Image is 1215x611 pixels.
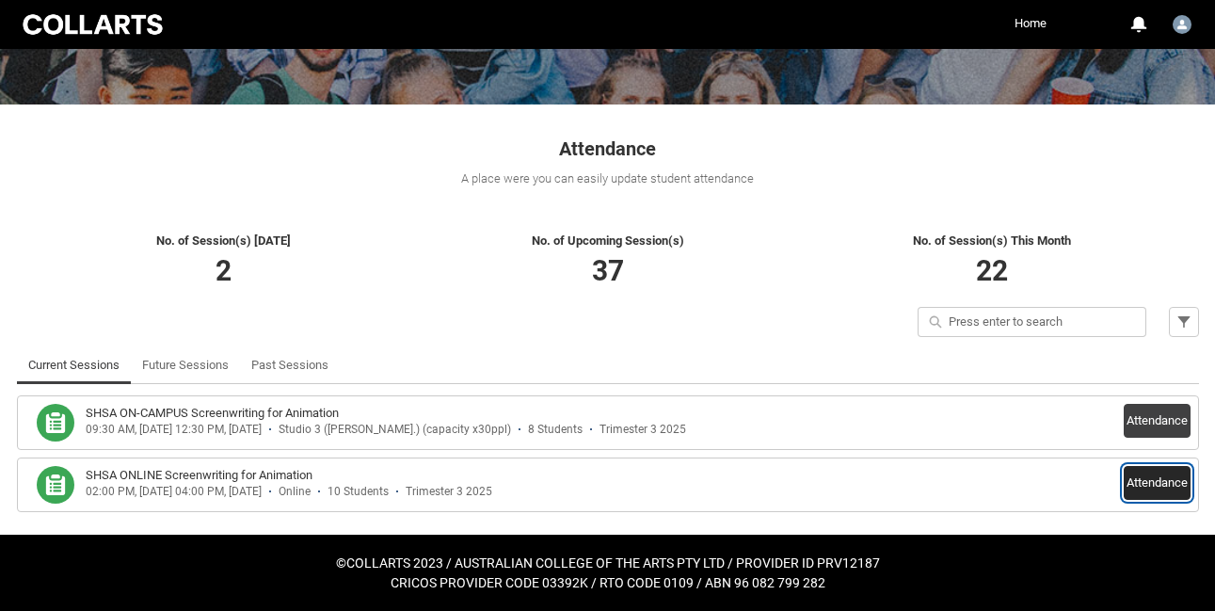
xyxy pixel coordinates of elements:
a: Future Sessions [142,346,229,384]
div: 02:00 PM, [DATE] 04:00 PM, [DATE] [86,485,262,499]
div: Trimester 3 2025 [600,423,686,437]
input: Press enter to search [918,307,1146,337]
div: A place were you can easily update student attendance [17,169,1199,188]
button: Filter [1169,307,1199,337]
span: 2 [216,254,232,287]
li: Future Sessions [131,346,240,384]
span: No. of Session(s) [DATE] [156,233,291,248]
li: Past Sessions [240,346,340,384]
div: 10 Students [328,485,389,499]
button: User Profile Lucy.Coleman [1168,8,1196,38]
button: Attendance [1124,466,1191,500]
div: Studio 3 ([PERSON_NAME].) (capacity x30ppl) [279,423,511,437]
span: No. of Session(s) This Month [913,233,1071,248]
span: 37 [592,254,624,287]
h3: SHSA ON-CAMPUS Screenwriting for Animation [86,404,339,423]
div: 09:30 AM, [DATE] 12:30 PM, [DATE] [86,423,262,437]
div: Online [279,485,311,499]
button: Attendance [1124,404,1191,438]
img: Lucy.Coleman [1173,15,1191,34]
span: No. of Upcoming Session(s) [532,233,684,248]
div: 8 Students [528,423,583,437]
span: 22 [976,254,1008,287]
h3: SHSA ONLINE Screenwriting for Animation [86,466,312,485]
li: Current Sessions [17,346,131,384]
a: Past Sessions [251,346,328,384]
span: Attendance [559,137,656,160]
div: Trimester 3 2025 [406,485,492,499]
a: Current Sessions [28,346,120,384]
a: Home [1010,9,1051,38]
